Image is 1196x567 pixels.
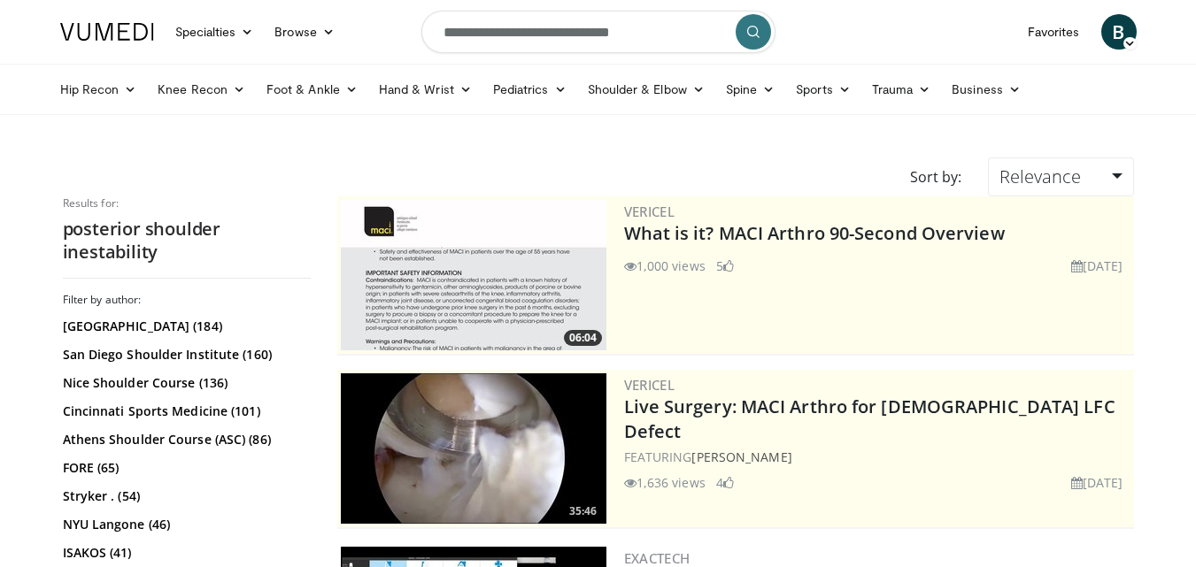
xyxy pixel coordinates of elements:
[861,72,942,107] a: Trauma
[716,257,734,275] li: 5
[341,200,606,350] a: 06:04
[63,374,306,392] a: Nice Shoulder Course (136)
[624,549,691,567] a: Exactech
[256,72,368,107] a: Foot & Ankle
[341,373,606,524] img: eb023345-1e2d-4374-a840-ddbc99f8c97c.300x170_q85_crop-smart_upscale.jpg
[421,11,775,53] input: Search topics, interventions
[1071,257,1123,275] li: [DATE]
[63,196,311,211] p: Results for:
[999,165,1081,188] span: Relevance
[624,221,1005,245] a: What is it? MACI Arthro 90-Second Overview
[60,23,154,41] img: VuMedi Logo
[264,14,345,50] a: Browse
[785,72,861,107] a: Sports
[577,72,715,107] a: Shoulder & Elbow
[624,203,675,220] a: Vericel
[63,431,306,448] a: Athens Shoulder Course (ASC) (86)
[897,157,975,196] div: Sort by:
[715,72,785,107] a: Spine
[624,395,1115,443] a: Live Surgery: MACI Arthro for [DEMOGRAPHIC_DATA] LFC Defect
[63,318,306,335] a: [GEOGRAPHIC_DATA] (184)
[63,218,311,264] h2: posterior shoulder inestability
[624,376,675,394] a: Vericel
[341,373,606,524] a: 35:46
[1071,473,1123,492] li: [DATE]
[716,473,734,492] li: 4
[63,459,306,477] a: FORE (65)
[624,473,706,492] li: 1,636 views
[624,257,706,275] li: 1,000 views
[564,330,602,346] span: 06:04
[368,72,482,107] a: Hand & Wrist
[50,72,148,107] a: Hip Recon
[691,448,791,465] a: [PERSON_NAME]
[63,487,306,505] a: Stryker . (54)
[341,200,606,350] img: aa6cc8ed-3dbf-4b6a-8d82-4a06f68b6688.300x170_q85_crop-smart_upscale.jpg
[63,544,306,562] a: ISAKOS (41)
[1101,14,1137,50] a: B
[941,72,1031,107] a: Business
[63,516,306,533] a: NYU Langone (46)
[63,293,311,307] h3: Filter by author:
[482,72,577,107] a: Pediatrics
[624,448,1130,466] div: FEATURING
[988,157,1133,196] a: Relevance
[1017,14,1091,50] a: Favorites
[165,14,265,50] a: Specialties
[564,503,602,519] span: 35:46
[63,402,306,420] a: Cincinnati Sports Medicine (101)
[147,72,256,107] a: Knee Recon
[63,346,306,364] a: San Diego Shoulder Institute (160)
